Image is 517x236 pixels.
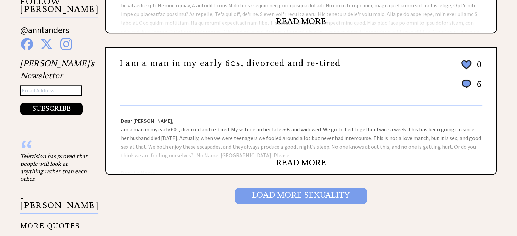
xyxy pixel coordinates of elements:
img: facebook%20blue.png [21,38,33,50]
div: “ [20,145,88,152]
a: @annlanders [20,24,69,42]
td: 0 [473,58,482,77]
a: I am a man in my early 60s, divorced and re-tired [120,58,341,68]
p: - [PERSON_NAME] [20,194,98,214]
img: instagram%20blue.png [60,38,72,50]
img: x%20blue.png [40,38,53,50]
td: 6 [473,78,482,96]
div: Television has proved that people will look at anything rather than each other. [20,152,88,183]
button: SUBSCRIBE [20,103,83,115]
input: Load More Sexuality [235,188,367,204]
input: Email Address [20,85,82,96]
a: READ MORE [276,158,326,168]
a: MORE QUOTES [20,217,80,230]
img: heart_outline%202.png [460,59,472,71]
a: READ MORE [276,16,326,26]
div: [PERSON_NAME]'s Newsletter [20,57,94,115]
img: message_round%201.png [460,78,472,89]
div: am a man in my early 60s, divorced and re-tired. My sister is in her late 50s and widowed. We go ... [106,106,496,174]
strong: Dear [PERSON_NAME], [121,117,174,124]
